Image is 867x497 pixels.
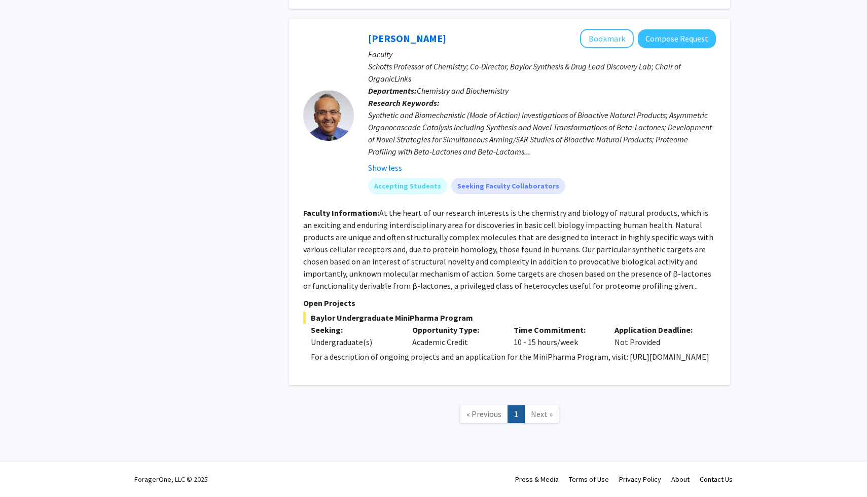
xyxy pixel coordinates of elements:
p: For a description of ongoing projects and an application for the MiniPharma Program, visit: [URL]... [311,351,716,363]
a: Terms of Use [569,475,609,484]
a: Next Page [524,405,559,423]
p: Open Projects [303,297,716,309]
a: About [671,475,690,484]
p: Faculty [368,48,716,60]
a: Previous Page [460,405,508,423]
div: 10 - 15 hours/week [506,324,607,348]
b: Research Keywords: [368,98,440,108]
a: 1 [508,405,525,423]
iframe: Chat [8,451,43,489]
p: Application Deadline: [615,324,701,336]
a: Contact Us [700,475,733,484]
mat-chip: Seeking Faculty Collaborators [451,178,565,194]
button: Compose Request to Daniel Romo [638,29,716,48]
span: Chemistry and Biochemistry [417,86,509,96]
a: [PERSON_NAME] [368,32,446,45]
div: Academic Credit [405,324,506,348]
div: Synthetic and Biomechanistic (Mode of Action) Investigations of Bioactive Natural Products; Asymm... [368,109,716,158]
b: Departments: [368,86,417,96]
span: Next » [531,409,553,419]
button: Add Daniel Romo to Bookmarks [580,29,634,48]
p: Schotts Professor of Chemistry; Co-Director, Baylor Synthesis & Drug Lead Discovery Lab; Chair of... [368,60,716,85]
p: Time Commitment: [514,324,600,336]
a: Press & Media [515,475,559,484]
span: « Previous [466,409,501,419]
b: Faculty Information: [303,208,379,218]
div: Not Provided [607,324,708,348]
p: Opportunity Type: [412,324,498,336]
span: Baylor Undergraduate MiniPharma Program [303,312,716,324]
nav: Page navigation [289,395,730,436]
div: ForagerOne, LLC © 2025 [134,462,208,497]
a: Privacy Policy [619,475,661,484]
mat-chip: Accepting Students [368,178,447,194]
fg-read-more: At the heart of our research interests is the chemistry and biology of natural products, which is... [303,208,713,291]
p: Seeking: [311,324,397,336]
button: Show less [368,162,402,174]
div: Undergraduate(s) [311,336,397,348]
